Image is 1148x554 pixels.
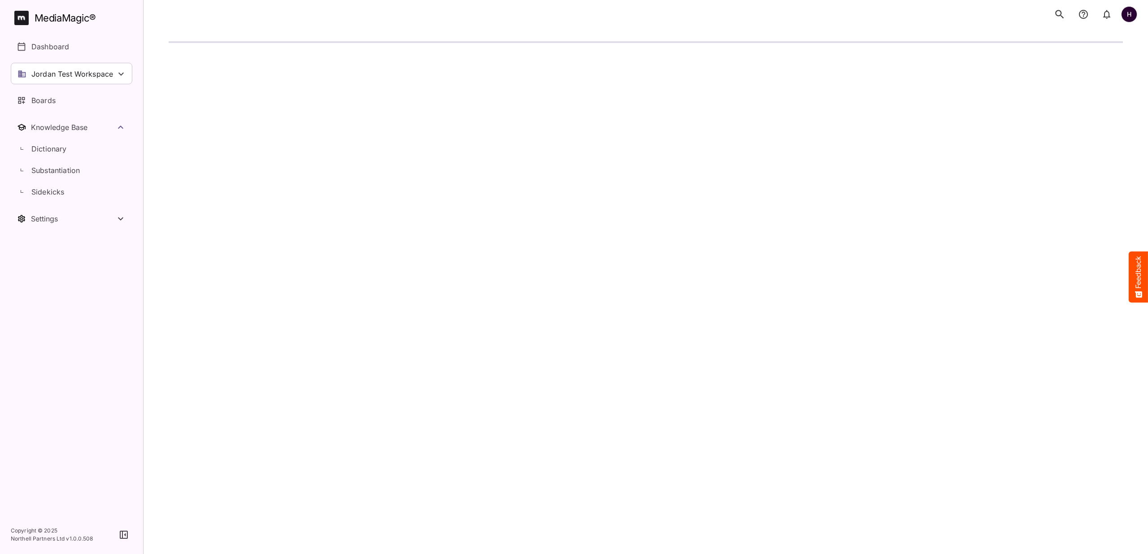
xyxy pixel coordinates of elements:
nav: Knowledge Base [11,117,132,203]
a: Dashboard [11,36,132,57]
a: Sidekicks [11,181,132,203]
div: Settings [31,214,115,223]
a: Dictionary [11,138,132,160]
button: notifications [1098,5,1116,24]
p: Northell Partners Ltd v 1.0.0.508 [11,535,93,543]
button: notifications [1074,5,1092,24]
div: Knowledge Base [31,123,115,132]
p: Dictionary [31,143,67,154]
p: Copyright © 2025 [11,527,93,535]
nav: Settings [11,208,132,229]
p: Substantiation [31,165,80,176]
button: Feedback [1129,251,1148,303]
p: Jordan Test Workspace [31,69,113,79]
a: Substantiation [11,160,132,181]
p: Sidekicks [31,186,64,197]
div: MediaMagic ® [35,11,96,26]
div: H [1121,6,1137,22]
button: search [1050,5,1069,24]
a: Boards [11,90,132,111]
p: Boards [31,95,56,106]
button: Toggle Settings [11,208,132,229]
p: Dashboard [31,41,69,52]
button: Toggle Knowledge Base [11,117,132,138]
a: MediaMagic® [14,11,132,25]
